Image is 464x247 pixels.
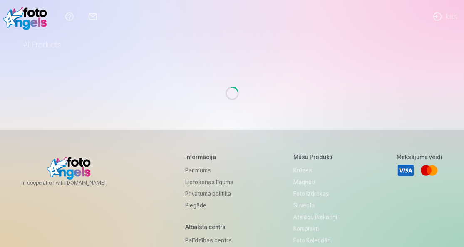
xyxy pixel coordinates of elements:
[22,180,126,186] span: In cooperation with
[65,180,126,186] a: [DOMAIN_NAME]
[3,3,51,30] img: /v1
[185,235,233,246] a: Palīdzības centrs
[293,211,337,223] a: Atslēgu piekariņi
[293,165,337,176] a: Krūzes
[397,153,442,161] h5: Maksājuma veidi
[185,188,233,200] a: Privātuma politika
[293,200,337,211] a: Suvenīri
[185,153,233,161] h5: Informācija
[293,235,337,246] a: Foto kalendāri
[185,165,233,176] a: Par mums
[397,161,415,180] a: Visa
[293,188,337,200] a: Foto izdrukas
[293,223,337,235] a: Komplekti
[185,223,233,231] h5: Atbalsta centrs
[185,176,233,188] a: Lietošanas līgums
[293,153,337,161] h5: Mūsu produkti
[420,161,438,180] a: Mastercard
[293,176,337,188] a: Magnēti
[185,200,233,211] a: Piegāde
